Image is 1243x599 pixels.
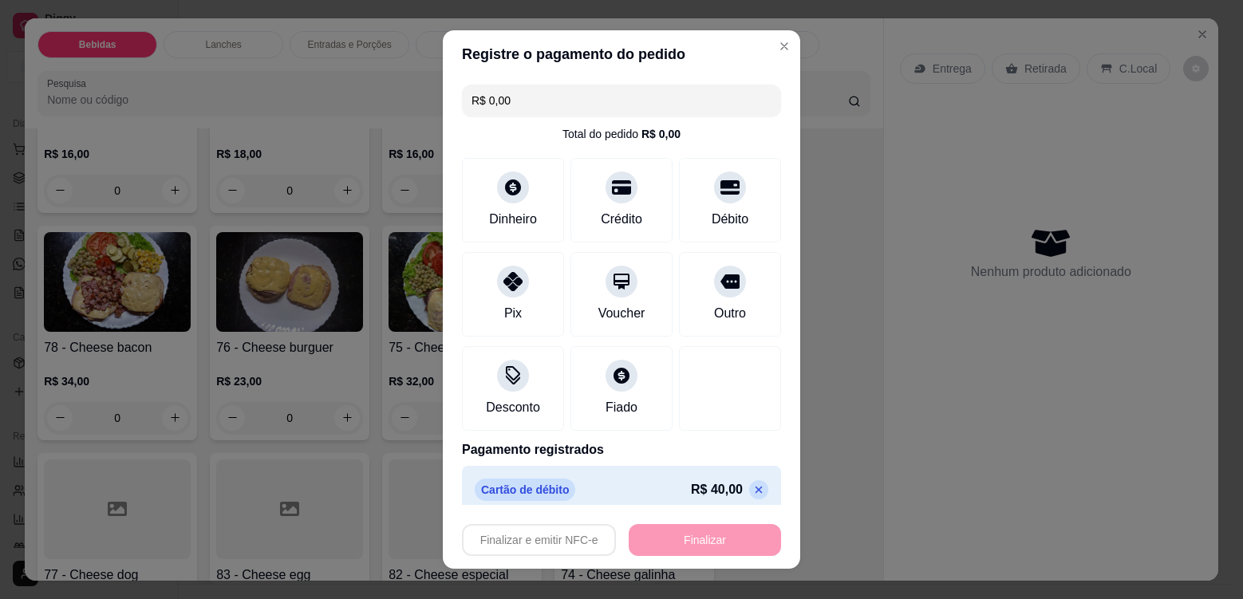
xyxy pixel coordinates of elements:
[475,479,575,501] p: Cartão de débito
[489,210,537,229] div: Dinheiro
[598,304,645,323] div: Voucher
[443,30,800,78] header: Registre o pagamento do pedido
[771,33,797,59] button: Close
[504,304,522,323] div: Pix
[562,126,681,142] div: Total do pedido
[712,210,748,229] div: Débito
[606,398,637,417] div: Fiado
[601,210,642,229] div: Crédito
[714,304,746,323] div: Outro
[472,85,771,116] input: Ex.: hambúrguer de cordeiro
[462,440,781,459] p: Pagamento registrados
[691,480,743,499] p: R$ 40,00
[486,398,540,417] div: Desconto
[641,126,681,142] div: R$ 0,00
